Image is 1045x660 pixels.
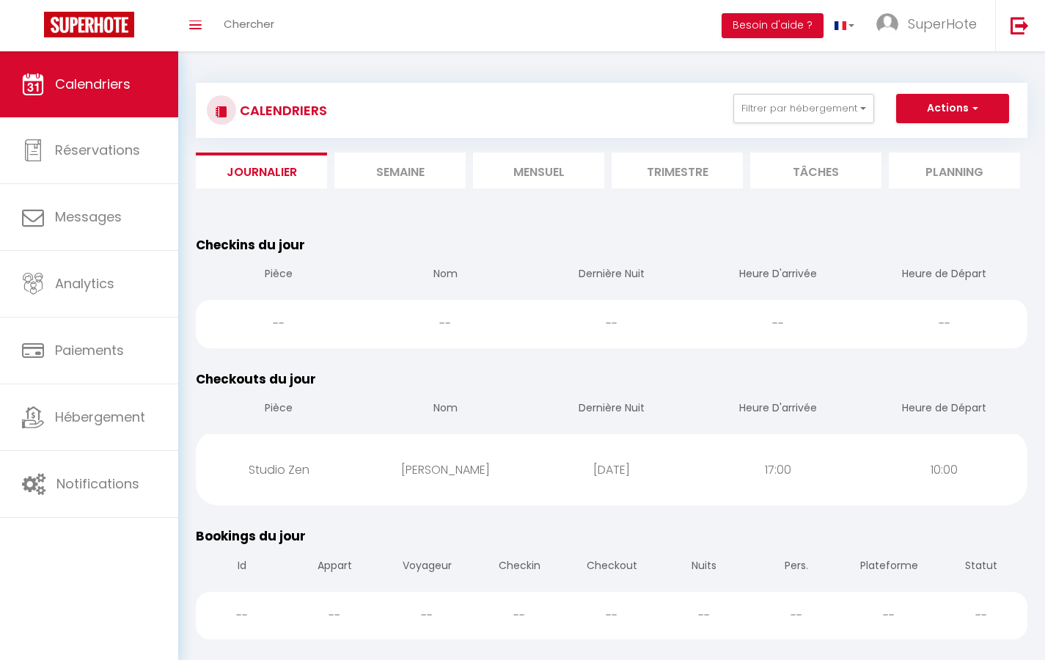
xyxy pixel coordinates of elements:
[658,592,750,639] div: --
[196,446,362,494] div: Studio Zen
[694,446,861,494] div: 17:00
[362,300,529,348] div: --
[196,370,316,388] span: Checkouts du jour
[889,153,1020,188] li: Planning
[55,208,122,226] span: Messages
[473,592,565,639] div: --
[529,446,695,494] div: [DATE]
[722,13,824,38] button: Besoin d'aide ?
[196,254,362,296] th: Pièce
[55,75,131,93] span: Calendriers
[658,546,750,588] th: Nuits
[861,446,1027,494] div: 10:00
[196,527,306,545] span: Bookings du jour
[196,389,362,430] th: Pièce
[861,389,1027,430] th: Heure de Départ
[236,94,327,127] h3: CALENDRIERS
[288,546,381,588] th: Appart
[694,254,861,296] th: Heure D'arrivée
[843,592,935,639] div: --
[196,236,305,254] span: Checkins du jour
[935,592,1027,639] div: --
[196,546,288,588] th: Id
[612,153,743,188] li: Trimestre
[55,341,124,359] span: Paiements
[843,546,935,588] th: Plateforme
[55,141,140,159] span: Réservations
[196,592,288,639] div: --
[55,274,114,293] span: Analytics
[935,546,1027,588] th: Statut
[861,254,1027,296] th: Heure de Départ
[288,592,381,639] div: --
[529,389,695,430] th: Dernière Nuit
[381,592,473,639] div: --
[473,153,604,188] li: Mensuel
[694,300,861,348] div: --
[1011,16,1029,34] img: logout
[362,254,529,296] th: Nom
[362,446,529,494] div: [PERSON_NAME]
[196,153,327,188] li: Journalier
[334,153,466,188] li: Semaine
[473,546,565,588] th: Checkin
[12,6,56,50] button: Ouvrir le widget de chat LiveChat
[381,546,473,588] th: Voyageur
[750,592,843,639] div: --
[362,389,529,430] th: Nom
[694,389,861,430] th: Heure D'arrivée
[750,546,843,588] th: Pers.
[733,94,874,123] button: Filtrer par hébergement
[876,13,898,35] img: ...
[44,12,134,37] img: Super Booking
[55,408,145,426] span: Hébergement
[565,546,658,588] th: Checkout
[565,592,658,639] div: --
[196,300,362,348] div: --
[529,300,695,348] div: --
[896,94,1009,123] button: Actions
[56,474,139,493] span: Notifications
[908,15,977,33] span: SuperHote
[861,300,1027,348] div: --
[750,153,881,188] li: Tâches
[224,16,274,32] span: Chercher
[529,254,695,296] th: Dernière Nuit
